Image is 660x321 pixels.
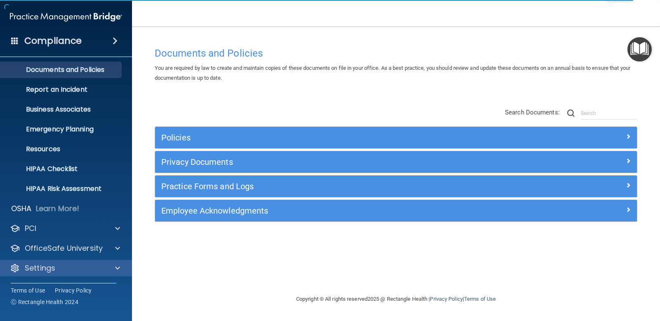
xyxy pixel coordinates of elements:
[11,298,78,306] span: Ⓒ Rectangle Health 2024
[10,224,120,233] a: PCI
[161,157,510,166] h5: Privacy Documents
[245,286,547,312] div: Copyright © All rights reserved 2025 @ Rectangle Health | |
[155,48,637,59] h4: Documents and Policies
[161,206,510,215] h5: Employee Acknowledgments
[161,182,510,191] h5: Practice Forms and Logs
[5,145,118,153] p: Resources
[161,133,510,142] h5: Policies
[155,65,630,81] span: You are required by law to create and maintain copies of these documents on file in your office. ...
[627,37,652,62] button: Open Resource Center
[505,109,560,116] span: Search Documents:
[25,263,55,273] p: Settings
[10,243,120,253] a: OfficeSafe University
[24,35,82,47] h4: Compliance
[11,286,45,295] a: Terms of Use
[5,86,118,94] p: Report an Incident
[567,109,575,117] img: ic-search.3b580494.png
[10,9,122,25] img: PMB logo
[25,224,36,233] p: PCI
[581,107,637,119] input: Search
[5,125,118,133] p: Emergency Planning
[36,204,80,214] p: Learn More!
[11,204,32,214] p: OSHA
[161,180,631,193] a: Practice Forms and Logs
[464,296,496,302] a: Terms of Use
[25,243,103,253] p: OfficeSafe University
[5,185,118,193] p: HIPAA Risk Assessment
[5,165,118,173] p: HIPAA Checklist
[5,105,118,114] p: Business Associates
[161,155,631,169] a: Privacy Documents
[55,286,92,295] a: Privacy Policy
[10,263,120,273] a: Settings
[430,296,462,302] a: Privacy Policy
[161,204,631,217] a: Employee Acknowledgments
[5,66,118,74] p: Documents and Policies
[161,131,631,144] a: Policies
